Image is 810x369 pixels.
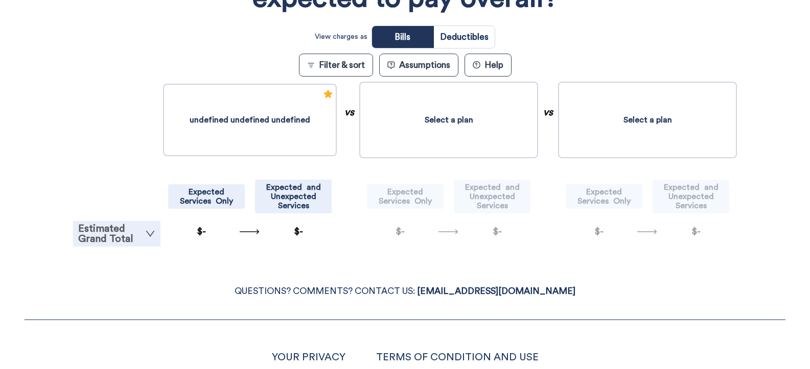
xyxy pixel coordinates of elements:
p: Expected Services Only [370,187,441,206]
p: $- [464,225,530,238]
a: YOUR PRIVACY [272,352,345,362]
p: $- [168,225,235,238]
p: Expected Services Only [569,187,639,206]
p: Expected and Unexpected Services [457,183,527,210]
button: Select a plan [359,82,538,158]
p: Expected and Unexpected Services [258,183,329,210]
p: Expected Services Only [171,187,242,206]
button: ?Help [465,54,512,77]
text: ? [475,63,478,68]
p: undefined undefined undefined [190,115,310,125]
p: vs [344,107,354,218]
div: View charges as [315,29,367,45]
button: Select a plan [558,82,737,158]
button: Assumptions [379,54,458,77]
a: Estimated Grand Total [78,224,156,244]
p: $- [566,225,632,238]
p: vs [543,107,553,218]
p: $- [265,225,332,238]
button: Filter & sort [299,54,373,77]
div: Recommended [323,87,333,104]
a: TERMS OF CONDITION AND USE [376,352,539,362]
p: Expected and Unexpected Services [656,183,726,210]
p: $- [367,225,433,238]
span: down [145,229,155,239]
a: [EMAIL_ADDRESS][DOMAIN_NAME] [417,287,575,296]
p: $- [663,225,729,238]
p: QUESTIONS? COMMENTS? CONTACT US: [25,284,785,299]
